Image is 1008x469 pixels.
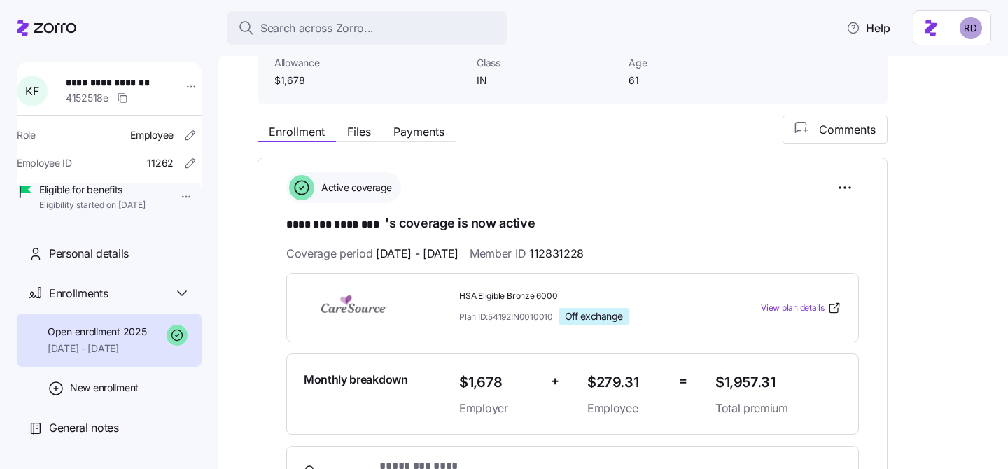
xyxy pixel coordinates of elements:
[960,17,982,39] img: 6d862e07fa9c5eedf81a4422c42283ac
[66,91,108,105] span: 4152518e
[376,245,458,262] span: [DATE] - [DATE]
[459,290,704,302] span: HSA Eligible Bronze 6000
[130,128,174,142] span: Employee
[347,126,371,137] span: Files
[715,371,841,394] span: $1,957.31
[17,156,72,170] span: Employee ID
[477,56,617,70] span: Class
[819,121,876,138] span: Comments
[629,73,769,87] span: 61
[761,301,841,315] a: View plan details
[227,11,507,45] button: Search across Zorro...
[260,20,374,37] span: Search across Zorro...
[286,214,859,234] h1: 's coverage is now active
[147,156,174,170] span: 11262
[459,371,540,394] span: $1,678
[49,419,119,437] span: General notes
[269,126,325,137] span: Enrollment
[304,371,408,388] span: Monthly breakdown
[17,128,36,142] span: Role
[48,325,146,339] span: Open enrollment 2025
[587,371,668,394] span: $279.31
[565,310,623,323] span: Off exchange
[459,400,540,417] span: Employer
[477,73,617,87] span: IN
[783,115,888,143] button: Comments
[846,20,890,36] span: Help
[25,85,38,97] span: K F
[715,400,841,417] span: Total premium
[304,292,405,324] img: CareSource
[393,126,444,137] span: Payments
[70,381,139,395] span: New enrollment
[529,245,584,262] span: 112831228
[49,285,108,302] span: Enrollments
[470,245,584,262] span: Member ID
[39,183,146,197] span: Eligible for benefits
[459,311,553,323] span: Plan ID: 54192IN0010010
[587,400,668,417] span: Employee
[274,73,465,87] span: $1,678
[274,56,465,70] span: Allowance
[49,245,129,262] span: Personal details
[48,342,146,356] span: [DATE] - [DATE]
[551,371,559,391] span: +
[317,181,392,195] span: Active coverage
[679,371,687,391] span: =
[761,302,825,315] span: View plan details
[286,245,458,262] span: Coverage period
[629,56,769,70] span: Age
[39,199,146,211] span: Eligibility started on [DATE]
[835,14,902,42] button: Help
